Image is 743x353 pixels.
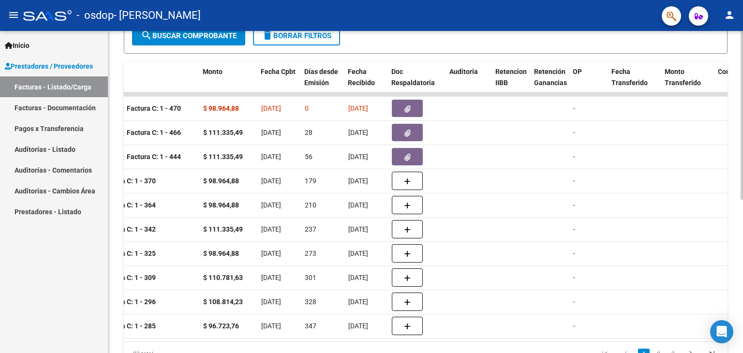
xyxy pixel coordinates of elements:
span: [DATE] [261,201,281,209]
datatable-header-cell: Retención Ganancias [530,61,569,104]
span: [DATE] [261,250,281,257]
strong: $ 111.335,49 [203,153,243,161]
datatable-header-cell: Días desde Emisión [300,61,344,104]
span: - [573,177,575,185]
span: - [573,153,575,161]
button: Buscar Comprobante [132,26,245,45]
span: - [573,129,575,136]
span: - [573,104,575,112]
span: Prestadores / Proveedores [5,61,93,72]
mat-icon: delete [262,29,273,41]
span: Monto Transferido [665,68,701,87]
datatable-header-cell: Retencion IIBB [491,61,530,104]
span: Inicio [5,40,30,51]
span: [DATE] [261,153,281,161]
span: 347 [305,322,316,330]
mat-icon: search [141,29,152,41]
strong: Factura C: 1 - 444 [127,153,181,161]
span: [DATE] [261,225,281,233]
mat-icon: menu [8,9,19,21]
span: [DATE] [348,225,368,233]
span: 0 [305,104,309,112]
span: 328 [305,298,316,306]
div: Open Intercom Messenger [710,320,733,343]
datatable-header-cell: Fecha Transferido [608,61,661,104]
span: [DATE] [261,104,281,112]
span: [DATE] [261,274,281,281]
strong: Factura C: 1 - 285 [102,322,156,330]
strong: $ 96.723,76 [203,322,239,330]
span: - [573,274,575,281]
span: 56 [305,153,312,161]
span: Auditoria [449,68,478,75]
span: - [573,201,575,209]
span: 210 [305,201,316,209]
strong: $ 98.964,88 [203,104,239,112]
button: Borrar Filtros [253,26,340,45]
span: OP [573,68,582,75]
span: Borrar Filtros [262,31,331,40]
span: [DATE] [348,177,368,185]
strong: $ 110.781,63 [203,274,243,281]
strong: Factura C: 1 - 309 [102,274,156,281]
span: Buscar Comprobante [141,31,237,40]
span: - [573,225,575,233]
mat-icon: person [724,9,735,21]
span: Monto [203,68,223,75]
strong: Factura C: 1 - 342 [102,225,156,233]
span: [DATE] [261,177,281,185]
strong: Factura C: 1 - 370 [102,177,156,185]
datatable-header-cell: Monto [199,61,257,104]
span: [DATE] [348,104,368,112]
span: 301 [305,274,316,281]
datatable-header-cell: Fecha Recibido [344,61,387,104]
span: 28 [305,129,312,136]
span: 179 [305,177,316,185]
span: - osdop [76,5,114,26]
span: [DATE] [348,250,368,257]
span: [DATE] [348,298,368,306]
span: [DATE] [348,153,368,161]
datatable-header-cell: Doc Respaldatoria [387,61,446,104]
span: [DATE] [348,322,368,330]
datatable-header-cell: Auditoria [446,61,491,104]
span: - [573,250,575,257]
span: - [573,322,575,330]
span: Retención Ganancias [534,68,567,87]
strong: Factura C: 1 - 470 [127,105,181,113]
datatable-header-cell: OP [569,61,608,104]
span: [DATE] [348,129,368,136]
span: - [573,298,575,306]
strong: $ 98.964,88 [203,201,239,209]
span: Fecha Cpbt [261,68,296,75]
span: - [PERSON_NAME] [114,5,201,26]
strong: $ 108.814,23 [203,298,243,306]
span: [DATE] [348,274,368,281]
span: 273 [305,250,316,257]
span: Doc Respaldatoria [391,68,435,87]
span: [DATE] [261,129,281,136]
datatable-header-cell: Fecha Cpbt [257,61,300,104]
strong: $ 111.335,49 [203,129,243,136]
strong: Factura C: 1 - 296 [102,298,156,306]
span: [DATE] [261,322,281,330]
datatable-header-cell: Monto Transferido [661,61,714,104]
span: [DATE] [348,201,368,209]
span: 237 [305,225,316,233]
datatable-header-cell: CPBT [97,61,199,104]
span: Días desde Emisión [304,68,338,87]
strong: Factura C: 1 - 466 [127,129,181,137]
strong: $ 98.964,88 [203,177,239,185]
span: Fecha Transferido [611,68,648,87]
span: Fecha Recibido [348,68,375,87]
span: [DATE] [261,298,281,306]
strong: $ 111.335,49 [203,225,243,233]
strong: Factura C: 1 - 325 [102,250,156,257]
span: Retencion IIBB [495,68,527,87]
strong: Factura C: 1 - 364 [102,201,156,209]
strong: $ 98.964,88 [203,250,239,257]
